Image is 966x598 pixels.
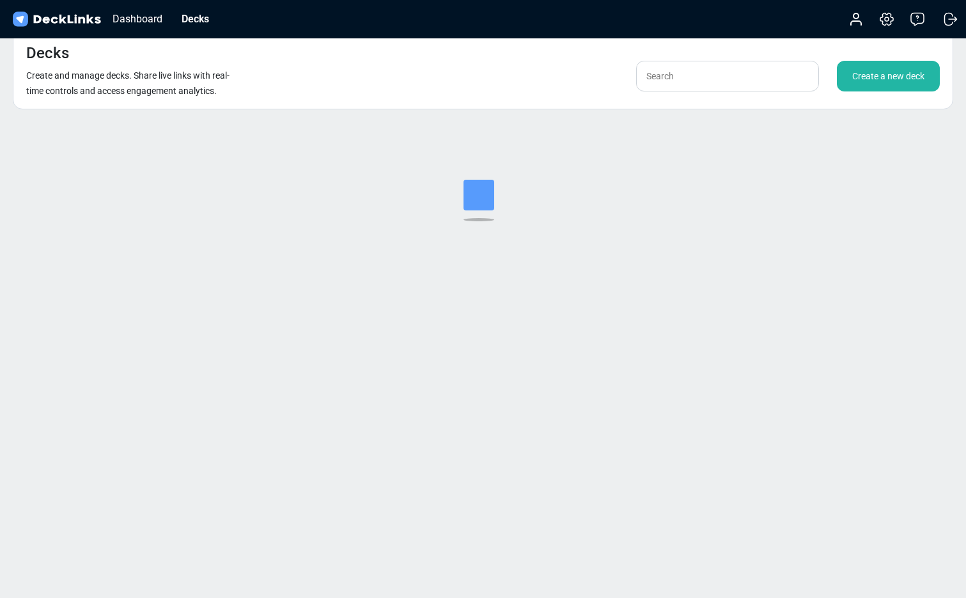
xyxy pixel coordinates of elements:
[26,44,69,63] h4: Decks
[175,11,215,27] div: Decks
[10,10,103,29] img: DeckLinks
[837,61,940,91] div: Create a new deck
[26,70,230,96] small: Create and manage decks. Share live links with real-time controls and access engagement analytics.
[106,11,169,27] div: Dashboard
[636,61,819,91] input: Search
